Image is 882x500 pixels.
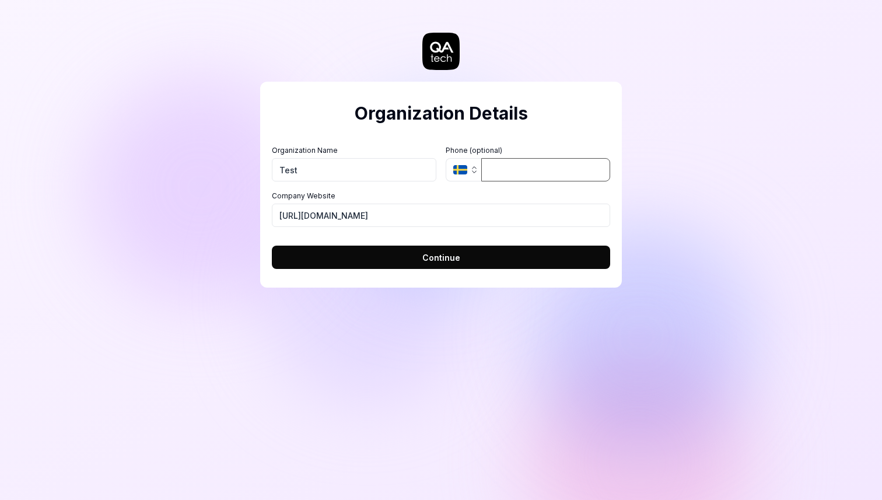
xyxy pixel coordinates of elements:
h2: Organization Details [272,100,610,127]
input: https:// [272,204,610,227]
button: Continue [272,246,610,269]
label: Organization Name [272,145,436,156]
label: Phone (optional) [446,145,610,156]
span: Continue [422,251,460,264]
label: Company Website [272,191,610,201]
